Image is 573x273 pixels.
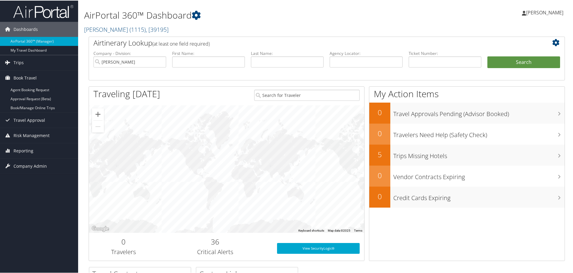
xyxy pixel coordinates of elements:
h3: Vendor Contracts Expiring [393,169,565,181]
input: Search for Traveler [254,89,360,100]
a: Open this area in Google Maps (opens a new window) [90,224,110,232]
h2: 0 [369,128,390,138]
a: [PERSON_NAME] [84,25,169,33]
h2: 0 [93,236,153,246]
a: 0Travelers Need Help (Safety Check) [369,123,565,144]
button: Zoom out [92,120,104,132]
button: Search [487,56,560,68]
a: 0Vendor Contracts Expiring [369,165,565,186]
h1: My Action Items [369,87,565,100]
h3: Trips Missing Hotels [393,148,565,160]
span: Company Admin [14,158,47,173]
a: 5Trips Missing Hotels [369,144,565,165]
h2: 5 [369,149,390,159]
h2: 0 [369,170,390,180]
h3: Travel Approvals Pending (Advisor Booked) [393,106,565,118]
span: Trips [14,55,24,70]
span: Risk Management [14,127,50,142]
h3: Travelers [93,247,153,256]
button: Keyboard shortcuts [298,228,324,232]
h3: Credit Cards Expiring [393,190,565,202]
a: Terms (opens in new tab) [354,228,362,232]
span: Book Travel [14,70,37,85]
img: Google [90,224,110,232]
label: Last Name: [251,50,324,56]
span: ( 1115 ) [130,25,146,33]
span: [PERSON_NAME] [526,9,563,15]
a: View SecurityLogic® [277,242,360,253]
img: airportal-logo.png [13,4,73,18]
a: 0Credit Cards Expiring [369,186,565,207]
button: Zoom in [92,108,104,120]
a: 0Travel Approvals Pending (Advisor Booked) [369,102,565,123]
h3: Travelers Need Help (Safety Check) [393,127,565,139]
h1: Traveling [DATE] [93,87,160,100]
span: Map data ©2025 [328,228,350,232]
h2: Airtinerary Lookup [93,37,520,47]
label: Ticket Number: [409,50,481,56]
h2: 36 [162,236,268,246]
a: [PERSON_NAME] [522,3,569,21]
span: Reporting [14,143,33,158]
h1: AirPortal 360™ Dashboard [84,8,408,21]
span: Dashboards [14,21,38,36]
label: First Name: [172,50,245,56]
span: Travel Approval [14,112,45,127]
span: (at least one field required) [152,40,210,46]
h2: 0 [369,191,390,201]
h2: 0 [369,107,390,117]
span: , [ 39195 ] [146,25,169,33]
label: Agency Locator: [330,50,402,56]
label: Company - Division: [93,50,166,56]
h3: Critical Alerts [162,247,268,256]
